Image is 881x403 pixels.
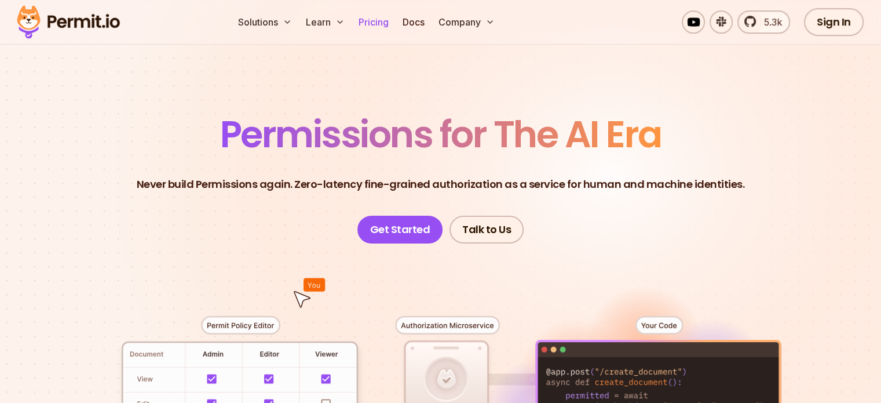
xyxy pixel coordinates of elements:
[357,216,443,244] a: Get Started
[137,176,745,193] p: Never build Permissions again. Zero-latency fine-grained authorization as a service for human and...
[301,10,349,34] button: Learn
[757,15,782,29] span: 5.3k
[398,10,429,34] a: Docs
[220,108,661,160] span: Permissions for The AI Era
[804,8,864,36] a: Sign In
[12,2,125,42] img: Permit logo
[449,216,524,244] a: Talk to Us
[737,10,790,34] a: 5.3k
[233,10,297,34] button: Solutions
[434,10,499,34] button: Company
[354,10,393,34] a: Pricing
